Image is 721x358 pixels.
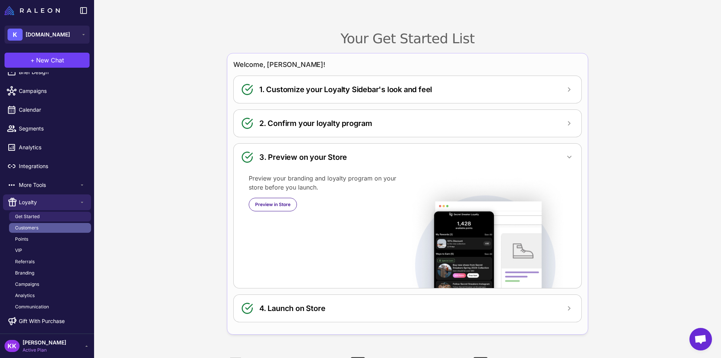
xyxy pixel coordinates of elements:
[19,124,85,133] span: Segments
[233,59,582,70] p: Welcome, [PERSON_NAME]!
[109,30,706,47] h2: Your Get Started List
[9,302,91,312] a: Communication
[259,84,432,95] h2: 1. Customize your Loyalty Sidebar's look and feel
[9,212,91,221] a: Get Started
[259,152,347,163] h2: 3. Preview on your Store
[8,29,23,41] div: K
[9,291,91,300] a: Analytics
[5,340,20,352] div: KK
[3,83,91,99] a: Campaigns
[9,279,91,289] a: Campaigns
[15,292,35,299] span: Analytics
[19,68,85,76] span: Brief Design
[3,121,91,137] a: Segments
[15,225,38,231] span: Customers
[15,236,28,243] span: Points
[19,143,85,152] span: Analytics
[26,30,70,39] span: [DOMAIN_NAME]
[9,246,91,255] a: VIP
[3,102,91,118] a: Calendar
[19,317,65,325] span: Gift With Purchase
[5,53,90,68] button: +New Chat
[15,281,39,288] span: Campaigns
[5,6,63,15] a: Raleon Logo
[3,140,91,155] a: Analytics
[249,174,405,192] p: Preview your branding and loyalty program on your store before you launch.
[9,223,91,233] a: Customers
[3,158,91,174] a: Integrations
[3,64,91,80] a: Brief Design
[19,181,79,189] span: More Tools
[15,303,49,310] span: Communication
[15,213,40,220] span: Get Started
[19,87,85,95] span: Campaigns
[255,201,291,208] span: Preview in Store
[15,247,22,254] span: VIP
[36,56,64,65] span: New Chat
[23,338,66,347] span: [PERSON_NAME]
[5,6,60,15] img: Raleon Logo
[259,303,325,314] h2: 4. Launch on Store
[23,347,66,353] span: Active Plan
[15,258,35,265] span: Referrals
[689,328,712,350] a: Open chat
[259,118,372,129] h2: 2. Confirm your loyalty program
[19,106,85,114] span: Calendar
[3,313,91,329] a: Gift With Purchase
[19,198,79,206] span: Loyalty
[30,56,35,65] span: +
[15,270,34,276] span: Branding
[411,177,566,352] img: SitePreview.b9b82338.jpg
[9,268,91,278] a: Branding
[19,162,85,170] span: Integrations
[5,26,90,44] button: K[DOMAIN_NAME]
[9,234,91,244] a: Points
[9,257,91,267] a: Referrals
